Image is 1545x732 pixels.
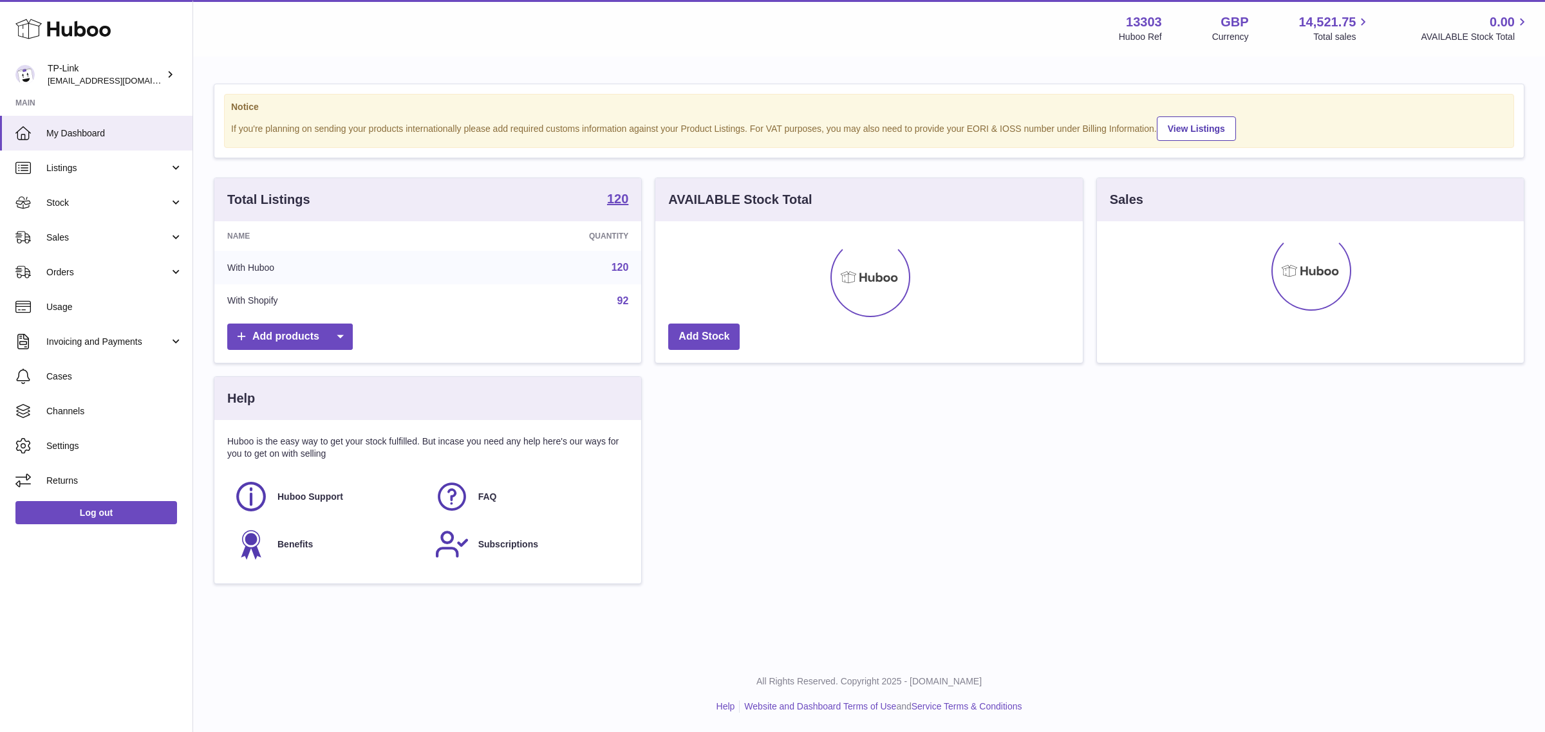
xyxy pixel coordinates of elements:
[227,324,353,350] a: Add products
[15,65,35,84] img: internalAdmin-13303@internal.huboo.com
[1298,14,1356,31] span: 14,521.75
[46,405,183,417] span: Channels
[1212,31,1249,43] div: Currency
[46,475,183,487] span: Returns
[617,295,629,306] a: 92
[435,479,623,514] a: FAQ
[46,266,169,279] span: Orders
[478,491,497,503] span: FAQ
[668,191,812,208] h3: AVAILABLE Stock Total
[15,501,177,524] a: Log out
[1298,14,1371,43] a: 14,521.75 Total sales
[1110,191,1143,208] h3: Sales
[214,284,445,318] td: With Shopify
[1119,31,1162,43] div: Huboo Ref
[668,324,740,350] a: Add Stock
[231,114,1507,141] div: If you're planning on sending your products internationally please add required customs informati...
[227,191,310,208] h3: Total Listings
[1421,14,1530,43] a: 0.00 AVAILABLE Stock Total
[1421,31,1530,43] span: AVAILABLE Stock Total
[478,538,538,551] span: Subscriptions
[227,435,628,460] p: Huboo is the easy way to get your stock fulfilled. But incase you need any help here's our ways f...
[1313,31,1371,43] span: Total sales
[46,301,183,313] span: Usage
[203,675,1535,688] p: All Rights Reserved. Copyright 2025 - [DOMAIN_NAME]
[214,221,445,251] th: Name
[46,440,183,452] span: Settings
[1157,116,1236,141] a: View Listings
[716,701,735,711] a: Help
[227,390,255,407] h3: Help
[277,491,343,503] span: Huboo Support
[46,162,169,174] span: Listings
[1126,14,1162,31] strong: 13303
[607,192,628,205] strong: 120
[445,221,642,251] th: Quantity
[231,101,1507,113] strong: Notice
[46,197,169,209] span: Stock
[234,479,422,514] a: Huboo Support
[48,75,189,86] span: [EMAIL_ADDRESS][DOMAIN_NAME]
[1221,14,1248,31] strong: GBP
[46,371,183,383] span: Cases
[744,701,896,711] a: Website and Dashboard Terms of Use
[48,62,164,87] div: TP-Link
[46,336,169,348] span: Invoicing and Payments
[234,527,422,562] a: Benefits
[435,527,623,562] a: Subscriptions
[46,232,169,244] span: Sales
[740,700,1022,713] li: and
[277,538,313,551] span: Benefits
[912,701,1022,711] a: Service Terms & Conditions
[214,251,445,284] td: With Huboo
[612,262,629,273] a: 120
[607,192,628,208] a: 120
[46,127,183,140] span: My Dashboard
[1490,14,1515,31] span: 0.00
